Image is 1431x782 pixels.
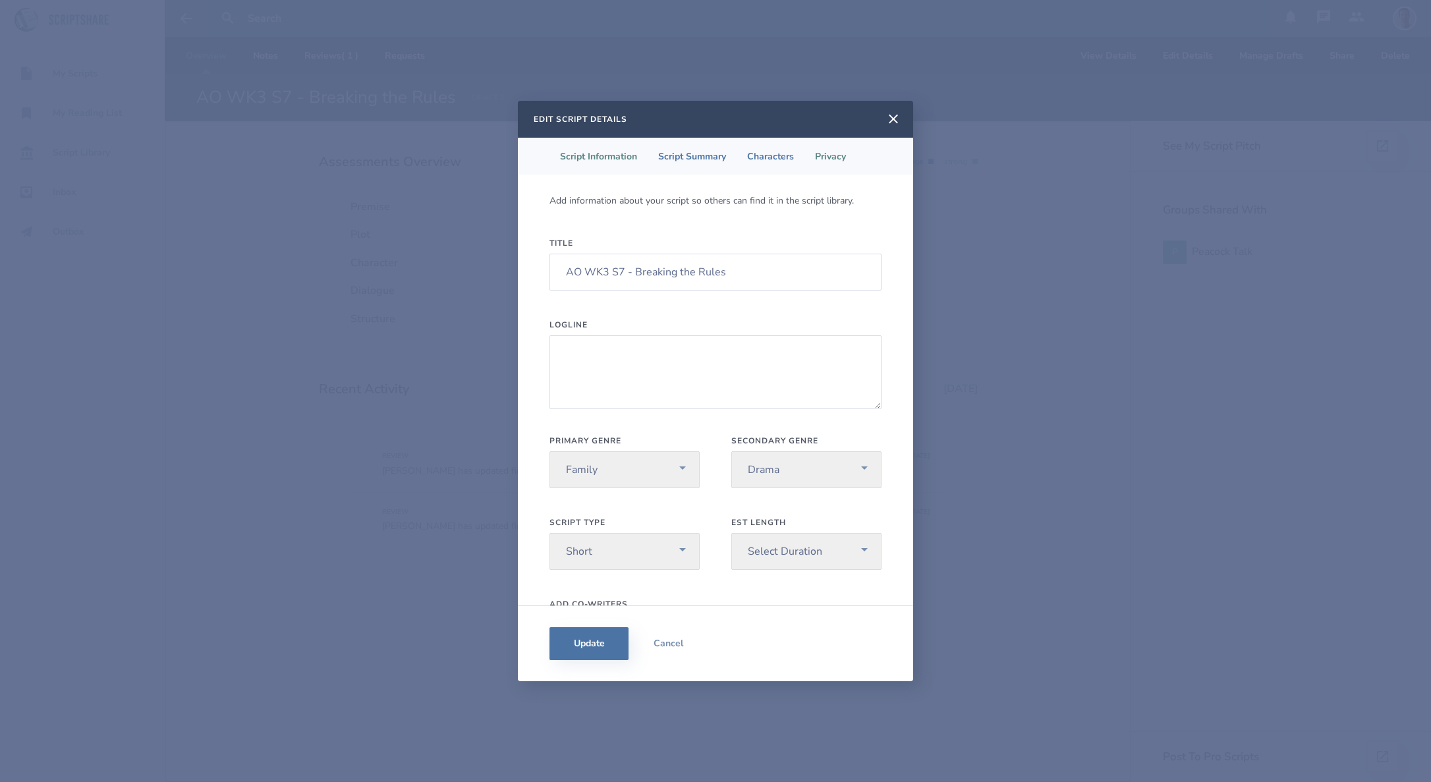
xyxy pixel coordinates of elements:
[629,627,708,660] button: Cancel
[731,435,882,446] label: Secondary Genre
[549,238,882,248] label: Title
[549,435,700,446] label: Primary Genre
[549,627,629,660] button: Update
[549,320,882,330] label: Logline
[549,138,648,175] li: Script Information
[731,517,882,528] label: Est Length
[737,138,804,175] li: Characters
[534,114,627,125] h2: Edit Script Details
[549,517,700,528] label: Script Type
[648,138,737,175] li: Script Summary
[804,138,856,175] li: Privacy
[549,196,854,206] p: Add information about your script so others can find it in the script library.
[549,599,882,609] label: Add Co-Writers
